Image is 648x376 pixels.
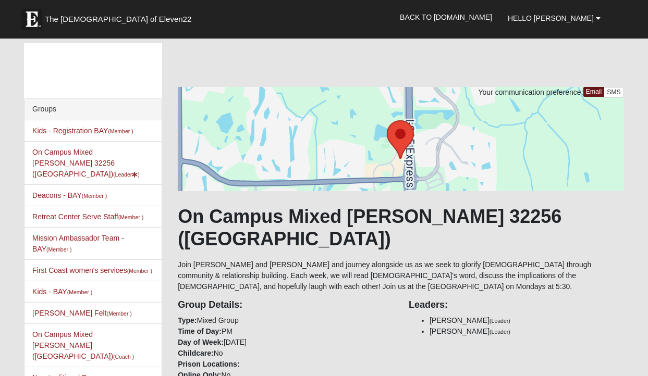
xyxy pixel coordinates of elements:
a: [PERSON_NAME] Felt(Member ) [32,309,132,317]
small: (Member ) [46,246,71,253]
a: The [DEMOGRAPHIC_DATA] of Eleven22 [16,4,225,30]
div: Groups [25,98,162,120]
a: Retreat Center Serve Staff(Member ) [32,212,143,221]
small: (Member ) [127,268,152,274]
a: On Campus Mixed [PERSON_NAME] 32256 ([GEOGRAPHIC_DATA])(Leader) [32,148,140,178]
a: Kids - BAY(Member ) [32,287,92,296]
img: Eleven22 logo [21,9,42,30]
span: The [DEMOGRAPHIC_DATA] of Eleven22 [45,14,191,24]
a: First Coast women's services(Member ) [32,266,152,274]
small: (Leader ) [113,171,140,178]
a: Kids - Registration BAY(Member ) [32,127,133,135]
small: (Coach ) [113,354,134,360]
small: (Member ) [82,193,107,199]
small: (Member ) [67,289,92,295]
h4: Group Details: [178,299,393,311]
a: Email [583,87,605,97]
small: (Member ) [108,128,133,134]
span: Your communication preference: [479,88,583,96]
a: Hello [PERSON_NAME] [500,5,608,31]
a: Mission Ambassador Team - BAY(Member ) [32,234,124,253]
small: (Leader) [490,329,510,335]
h4: Leaders: [409,299,624,311]
strong: Time of Day: [178,327,222,335]
li: [PERSON_NAME] [430,315,624,326]
li: [PERSON_NAME] [430,326,624,337]
span: Hello [PERSON_NAME] [508,14,594,22]
a: SMS [604,87,624,98]
a: On Campus Mixed [PERSON_NAME] ([GEOGRAPHIC_DATA])(Coach ) [32,330,134,360]
small: (Member ) [106,310,131,317]
small: (Member ) [118,214,143,220]
strong: Childcare: [178,349,213,357]
small: (Leader) [490,318,510,324]
a: Deacons - BAY(Member ) [32,191,107,199]
h1: On Campus Mixed [PERSON_NAME] 32256 ([GEOGRAPHIC_DATA]) [178,205,624,250]
strong: Day of Week: [178,338,224,346]
strong: Type: [178,316,197,324]
a: Back to [DOMAIN_NAME] [392,4,500,30]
